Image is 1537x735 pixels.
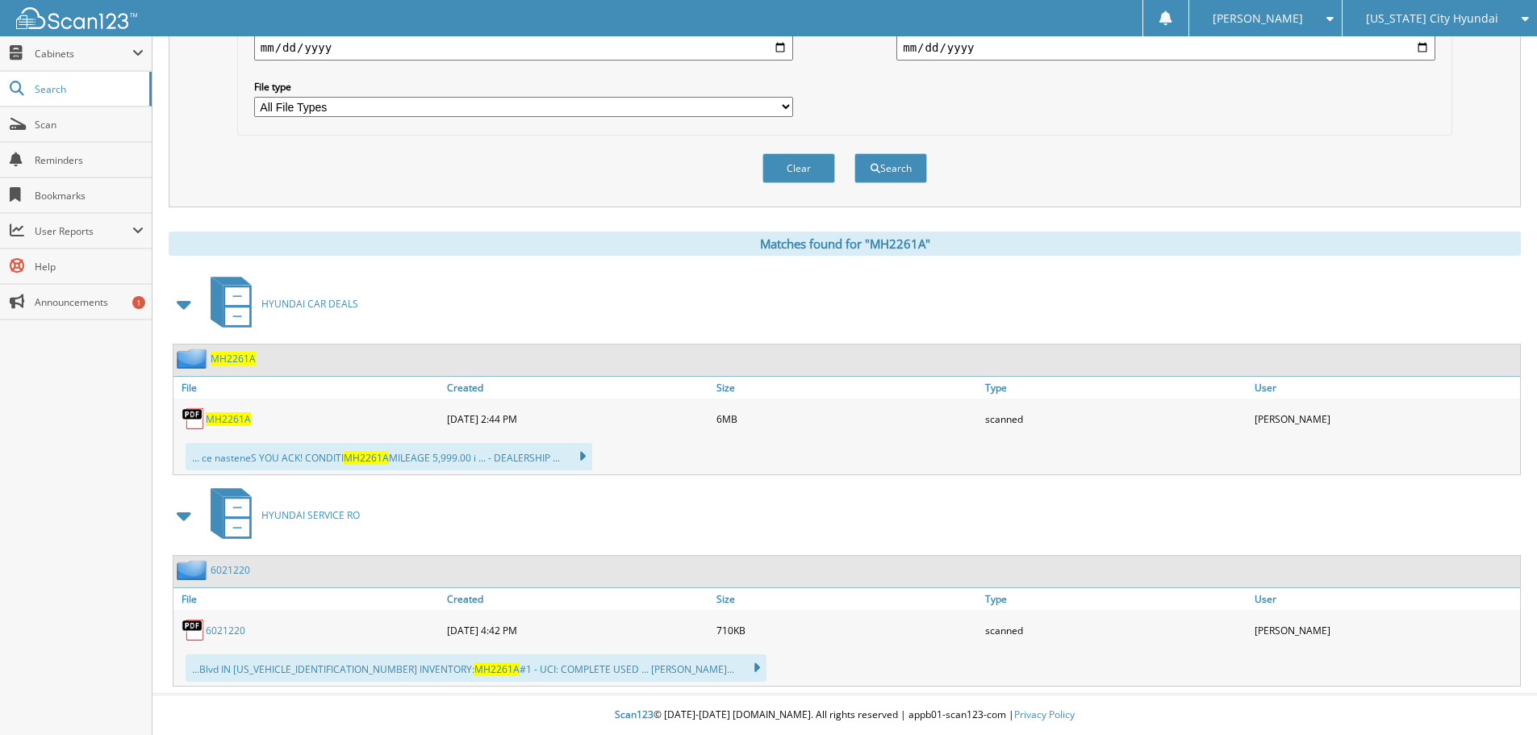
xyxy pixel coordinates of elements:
[1251,588,1520,610] a: User
[615,708,654,721] span: Scan123
[182,407,206,431] img: PDF.png
[206,412,251,426] a: MH2261A
[254,35,793,61] input: start
[712,403,982,435] div: 6MB
[712,588,982,610] a: Size
[1251,377,1520,399] a: User
[35,260,144,274] span: Help
[186,654,766,682] div: ...Blvd IN [US_VEHICLE_IDENTIFICATION_NUMBER] INVENTORY: #1 - UCI: COMPLETE USED ... [PERSON_NAME...
[182,618,206,642] img: PDF.png
[201,483,360,547] a: HYUNDAI SERVICE RO
[35,224,132,238] span: User Reports
[177,349,211,369] img: folder2.png
[1251,614,1520,646] div: [PERSON_NAME]
[169,232,1521,256] div: Matches found for "MH2261A"
[344,451,389,465] span: MH2261A
[206,624,245,637] a: 6021220
[1014,708,1075,721] a: Privacy Policy
[35,82,141,96] span: Search
[1251,403,1520,435] div: [PERSON_NAME]
[152,695,1537,735] div: © [DATE]-[DATE] [DOMAIN_NAME]. All rights reserved | appb01-scan123-com |
[981,403,1251,435] div: scanned
[712,614,982,646] div: 710KB
[443,588,712,610] a: Created
[211,563,250,577] a: 6021220
[261,297,358,311] span: HYUNDAI CAR DEALS
[712,377,982,399] a: Size
[443,377,712,399] a: Created
[173,588,443,610] a: File
[854,153,927,183] button: Search
[35,47,132,61] span: Cabinets
[16,7,137,29] img: scan123-logo-white.svg
[762,153,835,183] button: Clear
[201,272,358,336] a: HYUNDAI CAR DEALS
[261,508,360,522] span: HYUNDAI SERVICE RO
[1213,14,1303,23] span: [PERSON_NAME]
[896,35,1435,61] input: end
[1366,14,1498,23] span: [US_STATE] City Hyundai
[177,560,211,580] img: folder2.png
[173,377,443,399] a: File
[35,189,144,203] span: Bookmarks
[132,296,145,309] div: 1
[211,352,256,365] a: MH2261A
[35,153,144,167] span: Reminders
[186,443,592,470] div: ... ce nasteneS YOU ACK! CONDITI MILEAGE 5,999.00 i ... - DEALERSHIP ...
[35,118,144,132] span: Scan
[35,295,144,309] span: Announcements
[981,614,1251,646] div: scanned
[443,614,712,646] div: [DATE] 4:42 PM
[254,80,793,94] label: File type
[981,588,1251,610] a: Type
[474,662,520,676] span: MH2261A
[443,403,712,435] div: [DATE] 2:44 PM
[981,377,1251,399] a: Type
